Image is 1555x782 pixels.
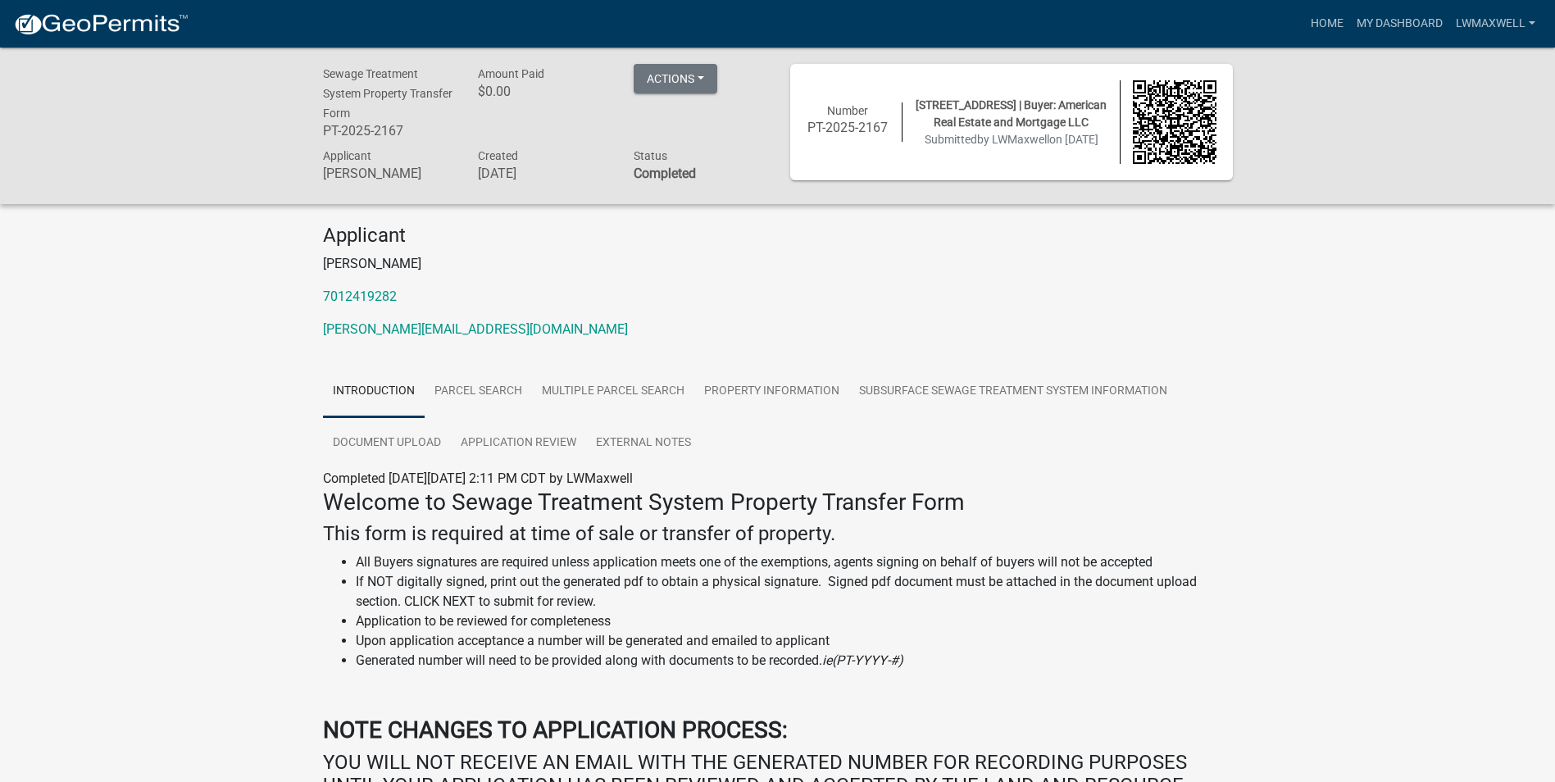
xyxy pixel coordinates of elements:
[694,366,849,418] a: Property Information
[807,120,890,135] h6: PT-2025-2167
[323,716,788,743] strong: NOTE CHANGES TO APPLICATION PROCESS:
[356,612,1233,631] li: Application to be reviewed for completeness
[323,489,1233,516] h3: Welcome to Sewage Treatment System Property Transfer Form
[925,133,1098,146] span: Submitted on [DATE]
[356,651,1233,671] li: Generated number will need to be provided along with documents to be recorded.
[323,123,454,139] h6: PT-2025-2167
[478,84,609,99] h6: $0.00
[822,652,903,668] i: ie(PT-YYYY-#)
[323,417,451,470] a: Document Upload
[977,133,1049,146] span: by LWMaxwell
[849,366,1177,418] a: Subsurface Sewage Treatment System Information
[532,366,694,418] a: Multiple Parcel Search
[323,224,1233,248] h4: Applicant
[323,289,397,304] a: 7012419282
[586,417,701,470] a: External Notes
[1449,8,1542,39] a: LWMaxwell
[323,321,628,337] a: [PERSON_NAME][EMAIL_ADDRESS][DOMAIN_NAME]
[916,98,1107,129] span: [STREET_ADDRESS] | Buyer: American Real Estate and Mortgage LLC
[1350,8,1449,39] a: My Dashboard
[356,552,1233,572] li: All Buyers signatures are required unless application meets one of the exemptions, agents signing...
[323,471,633,486] span: Completed [DATE][DATE] 2:11 PM CDT by LWMaxwell
[451,417,586,470] a: Application Review
[1133,80,1216,164] img: QR code
[634,149,667,162] span: Status
[323,254,1233,274] p: [PERSON_NAME]
[478,67,544,80] span: Amount Paid
[323,149,371,162] span: Applicant
[323,166,454,181] h6: [PERSON_NAME]
[356,631,1233,651] li: Upon application acceptance a number will be generated and emailed to applicant
[827,104,868,117] span: Number
[1304,8,1350,39] a: Home
[425,366,532,418] a: Parcel search
[323,67,452,120] span: Sewage Treatment System Property Transfer Form
[634,64,717,93] button: Actions
[323,522,1233,546] h4: This form is required at time of sale or transfer of property.
[634,166,696,181] strong: Completed
[323,366,425,418] a: Introduction
[478,166,609,181] h6: [DATE]
[478,149,518,162] span: Created
[356,572,1233,612] li: If NOT digitally signed, print out the generated pdf to obtain a physical signature. Signed pdf d...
